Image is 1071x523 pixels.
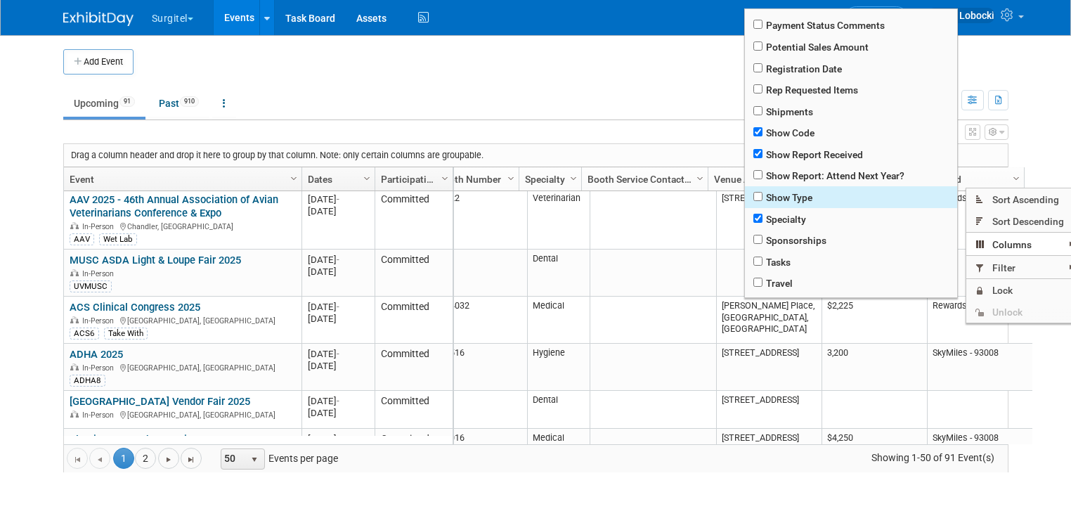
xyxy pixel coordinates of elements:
a: Column Settings [437,167,453,188]
div: [DATE] [308,360,368,372]
td: Medical [527,297,590,344]
img: In-Person Event [70,316,79,323]
a: Go to the next page [158,448,179,469]
span: 50 [221,449,245,469]
td: SkyMiles - 93008 [927,344,1032,391]
a: Plastic Surgery the Meeting 2025 [70,433,223,446]
a: ACS Clinical Congress 2025 [70,301,200,314]
td: $4,250 [822,429,927,476]
td: [STREET_ADDRESS] [716,344,822,391]
span: Show Report Received [745,143,957,165]
span: Showing 1-50 of 91 Event(s) [858,448,1007,467]
div: [DATE] [308,254,368,266]
div: ACS6 [70,328,99,339]
td: Committed [375,344,453,391]
td: Dental [527,391,590,429]
span: - [337,434,339,444]
div: Drag a column header and drop it here to group by that column. Note: only certain columns are gro... [64,144,1008,167]
span: In-Person [82,269,118,278]
span: Go to the previous page [94,454,105,465]
span: - [337,302,339,312]
span: Events per page [202,448,352,469]
div: Take With [104,328,148,339]
span: - [337,254,339,265]
a: Event [70,167,292,191]
div: [DATE] [308,301,368,313]
span: Payment Status Comments [745,15,957,37]
a: Past910 [148,90,209,117]
span: Registration Date [745,58,957,79]
td: [STREET_ADDRESS] [716,189,822,250]
a: ADHA 2025 [70,348,123,361]
div: [DATE] [308,407,368,419]
td: Dental [527,250,590,297]
a: Booth Service Contact (Name <Email>) [588,167,699,191]
span: Column Settings [568,173,579,184]
span: Show Type [745,186,957,208]
span: Go to the first page [72,454,83,465]
a: Booth Number [437,167,509,191]
a: 2 [135,448,156,469]
span: Potential Sales Amount [745,36,957,58]
td: Hygiene [527,344,590,391]
img: In-Person Event [70,411,79,418]
td: 3,200 [822,344,927,391]
img: ExhibitDay [63,12,134,26]
a: Specialty [525,167,572,191]
a: Column Settings [359,167,375,188]
a: CC-Card [925,167,1015,191]
div: [DATE] [308,205,368,217]
td: Committed [375,250,453,297]
a: Search [844,6,909,31]
span: 910 [180,96,199,107]
span: Travel [745,272,957,294]
div: [DATE] [308,395,368,407]
span: select [249,454,260,465]
div: [GEOGRAPHIC_DATA], [GEOGRAPHIC_DATA] [70,361,295,373]
span: Column Settings [505,173,517,184]
a: Column Settings [286,167,301,188]
span: In-Person [82,316,118,325]
img: In-Person Event [70,222,79,229]
td: Medical [527,429,590,476]
span: Shipments [745,101,957,122]
span: - [337,396,339,406]
td: [PERSON_NAME] Place, [GEOGRAPHIC_DATA], [GEOGRAPHIC_DATA] [716,297,822,344]
div: [DATE] [308,433,368,445]
div: UVMUSC [70,280,112,292]
span: Show Code [745,122,957,143]
a: Participation [381,167,443,191]
td: Veterinarian [527,189,590,250]
div: [DATE] [308,313,368,325]
a: Go to the last page [181,448,202,469]
span: In-Person [82,411,118,420]
span: Column Settings [1011,173,1022,184]
td: 14032 [439,297,527,344]
td: Rewards - 12003 [927,297,1032,344]
img: Neil Lobocki [927,8,995,23]
span: Column Settings [361,173,372,184]
span: Go to the last page [186,454,197,465]
div: [GEOGRAPHIC_DATA], [GEOGRAPHIC_DATA] [70,408,295,420]
span: - [337,194,339,205]
a: Venue Address [714,167,804,191]
img: In-Person Event [70,363,79,370]
span: Specialty [745,208,957,230]
div: [DATE] [308,193,368,205]
a: [GEOGRAPHIC_DATA] Vendor Fair 2025 [70,395,250,408]
div: ADHA8 [70,375,105,386]
span: Show Report: Attend Next Year? [745,165,957,187]
span: Rep Requested Items [745,79,957,101]
td: $2,225 [822,297,927,344]
span: Column Settings [694,173,706,184]
a: Column Settings [566,167,581,188]
div: [GEOGRAPHIC_DATA], [GEOGRAPHIC_DATA] [70,314,295,326]
span: In-Person [82,222,118,231]
td: SkyMiles - 93008 [927,429,1032,476]
span: Column Settings [439,173,450,184]
td: Committed [375,297,453,344]
a: Column Settings [503,167,519,188]
img: In-Person Event [70,269,79,276]
td: 122 [439,189,527,250]
div: AAV [70,233,94,245]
